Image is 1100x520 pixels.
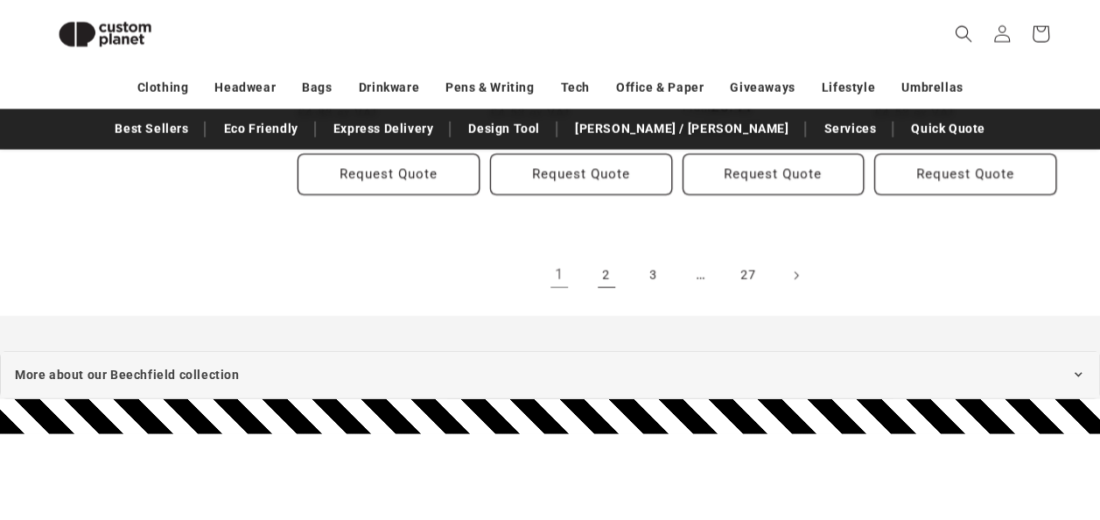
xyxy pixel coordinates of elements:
[445,73,534,103] a: Pens & Writing
[44,497,289,518] h2: Quick links
[729,256,767,295] a: Page 27
[359,73,419,103] a: Drinkware
[298,256,1056,295] nav: Pagination
[730,73,795,103] a: Giveaways
[490,154,672,195] button: Request Quote
[459,114,549,144] a: Design Tool
[682,256,720,295] span: …
[566,114,797,144] a: [PERSON_NAME] / [PERSON_NAME]
[874,154,1056,195] button: Request Quote
[944,15,983,53] summary: Search
[298,154,480,195] button: Request Quote
[634,256,673,295] a: Page 3
[214,114,306,144] a: Eco Friendly
[325,114,443,144] a: Express Delivery
[106,114,197,144] a: Best Sellers
[44,7,166,62] img: Custom Planet
[556,497,801,518] h2: Information / Policies
[137,73,189,103] a: Clothing
[214,73,276,103] a: Headwear
[15,364,240,386] span: More about our Beechfield collection
[776,256,815,295] a: Next page
[560,73,589,103] a: Tech
[815,114,885,144] a: Services
[902,114,994,144] a: Quick Quote
[616,73,704,103] a: Office & Paper
[901,73,963,103] a: Umbrellas
[683,154,865,195] button: Request Quote
[302,73,332,103] a: Bags
[1012,436,1100,520] iframe: Chat Widget
[299,497,544,518] h2: Customer Support
[822,73,875,103] a: Lifestyle
[587,256,626,295] a: Page 2
[540,256,578,295] a: Page 1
